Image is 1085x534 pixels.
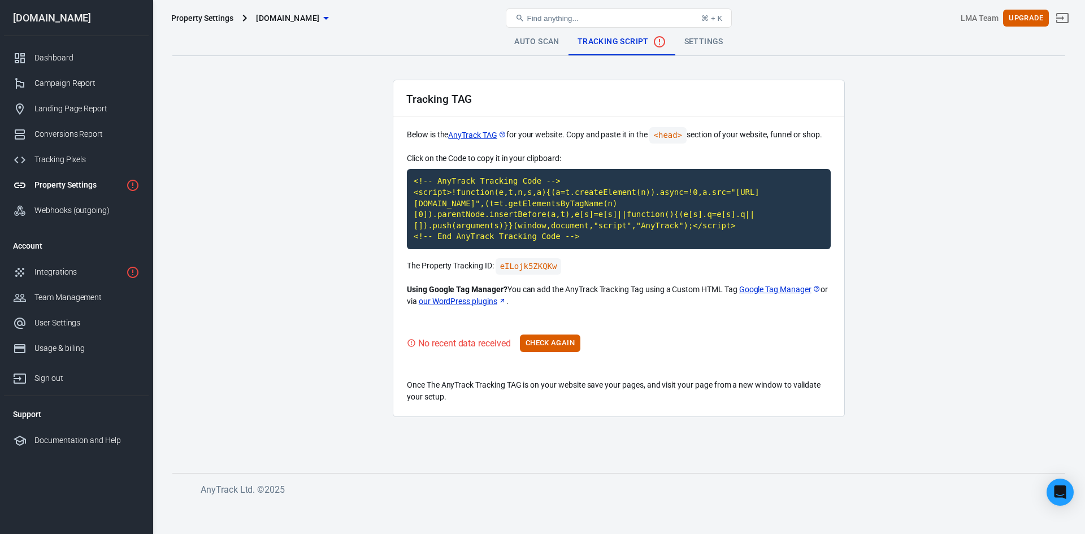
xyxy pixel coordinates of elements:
[649,127,687,144] code: <head>
[1049,5,1076,32] a: Sign out
[406,93,472,105] h2: Tracking TAG
[418,336,511,350] div: No recent data received
[34,266,121,278] div: Integrations
[4,259,149,285] a: Integrations
[1003,10,1049,27] button: Upgrade
[505,28,568,55] a: Auto Scan
[126,179,140,192] svg: Property is not installed yet
[407,153,831,164] p: Click on the Code to copy it in your clipboard:
[407,336,511,350] div: Visit your website to trigger the Tracking Tag and validate your setup.
[407,169,831,249] code: Click to copy
[34,342,140,354] div: Usage & billing
[34,292,140,303] div: Team Management
[4,361,149,391] a: Sign out
[4,336,149,361] a: Usage & billing
[506,8,732,28] button: Find anything...⌘ + K
[407,127,831,144] p: Below is the for your website. Copy and paste it in the section of your website, funnel or shop.
[407,284,831,307] p: You can add the AnyTrack Tracking Tag using a Custom HTML Tag or via .
[961,12,999,24] div: Account id: 2VsX3EWg
[4,172,149,198] a: Property Settings
[653,35,666,49] svg: No data received
[4,310,149,336] a: User Settings
[4,121,149,147] a: Conversions Report
[34,128,140,140] div: Conversions Report
[34,372,140,384] div: Sign out
[675,28,732,55] a: Settings
[251,8,333,29] button: [DOMAIN_NAME]
[34,52,140,64] div: Dashboard
[701,14,722,23] div: ⌘ + K
[34,103,140,115] div: Landing Page Report
[4,45,149,71] a: Dashboard
[496,258,562,275] code: Click to copy
[4,198,149,223] a: Webhooks (outgoing)
[448,129,506,141] a: AnyTrack TAG
[4,285,149,310] a: Team Management
[201,483,1048,497] h6: AnyTrack Ltd. © 2025
[171,12,233,24] div: Property Settings
[4,13,149,23] div: [DOMAIN_NAME]
[527,14,578,23] span: Find anything...
[34,77,140,89] div: Campaign Report
[407,285,507,294] strong: Using Google Tag Manager?
[4,71,149,96] a: Campaign Report
[419,296,506,307] a: our WordPress plugins
[34,435,140,446] div: Documentation and Help
[34,317,140,329] div: User Settings
[4,147,149,172] a: Tracking Pixels
[256,11,319,25] span: canzmarketing.com
[739,284,821,296] a: Google Tag Manager
[407,379,831,403] p: Once The AnyTrack Tracking TAG is on your website save your pages, and visit your page from a new...
[1047,479,1074,506] div: Open Intercom Messenger
[34,154,140,166] div: Tracking Pixels
[4,232,149,259] li: Account
[126,266,140,279] svg: 1 networks not verified yet
[4,96,149,121] a: Landing Page Report
[407,258,831,275] p: The Property Tracking ID:
[520,335,580,352] button: Check Again
[34,179,121,191] div: Property Settings
[578,35,666,49] span: Tracking Script
[34,205,140,216] div: Webhooks (outgoing)
[4,401,149,428] li: Support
